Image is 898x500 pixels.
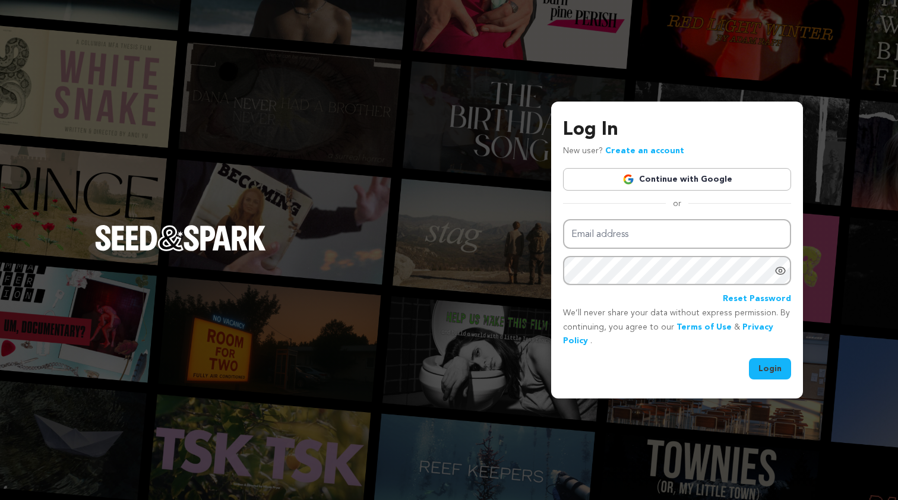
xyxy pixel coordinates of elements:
a: Continue with Google [563,168,791,191]
button: Login [749,358,791,379]
a: Seed&Spark Homepage [95,225,266,275]
img: Google logo [622,173,634,185]
p: New user? [563,144,684,159]
a: Create an account [605,147,684,155]
h3: Log In [563,116,791,144]
img: Seed&Spark Logo [95,225,266,251]
span: or [666,198,688,210]
a: Show password as plain text. Warning: this will display your password on the screen. [774,265,786,277]
p: We’ll never share your data without express permission. By continuing, you agree to our & . [563,306,791,349]
a: Terms of Use [676,323,732,331]
a: Reset Password [723,292,791,306]
input: Email address [563,219,791,249]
